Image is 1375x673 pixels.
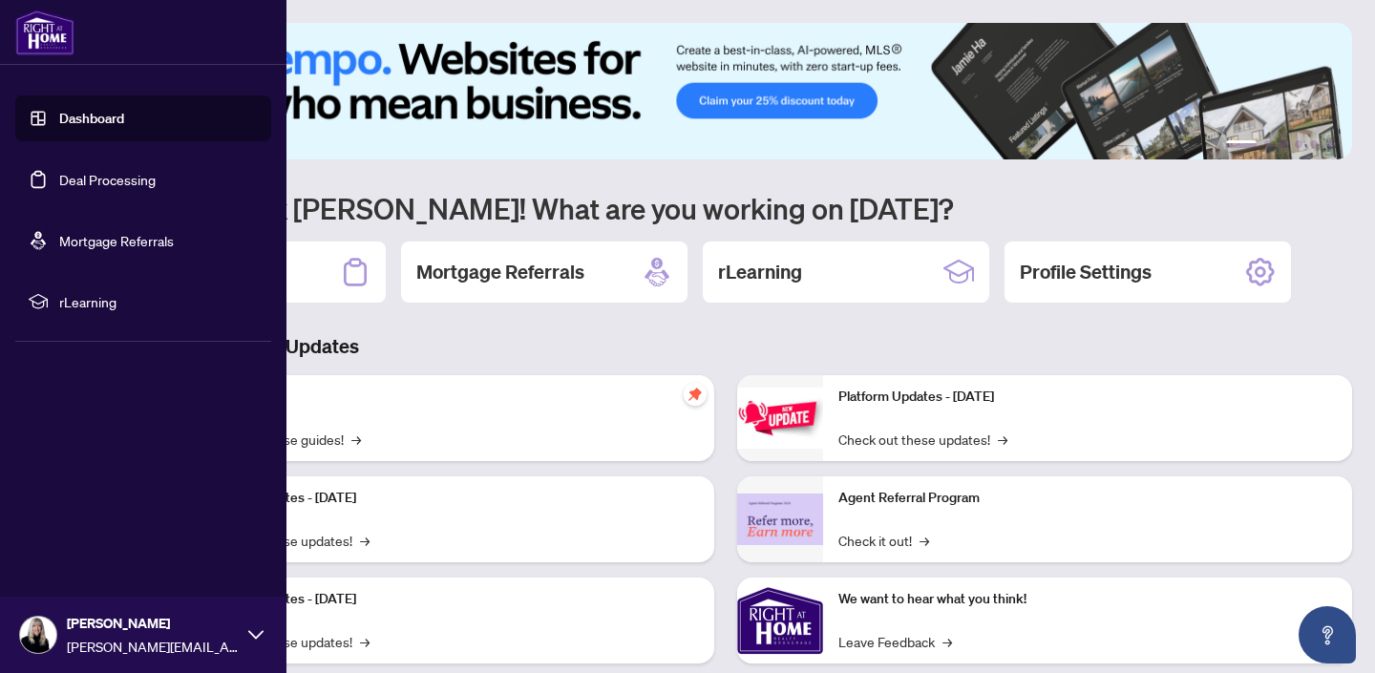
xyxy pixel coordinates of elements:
h1: Welcome back [PERSON_NAME]! What are you working on [DATE]? [99,190,1352,226]
a: Dashboard [59,110,124,127]
h2: Mortgage Referrals [416,259,584,285]
a: Check out these updates!→ [838,429,1007,450]
p: Self-Help [201,387,699,408]
h3: Brokerage & Industry Updates [99,333,1352,360]
p: Agent Referral Program [838,488,1337,509]
img: We want to hear what you think! [737,578,823,663]
a: Leave Feedback→ [838,631,952,652]
button: 5 [1310,140,1318,148]
button: 2 [1264,140,1272,148]
span: → [360,530,370,551]
span: → [942,631,952,652]
span: → [360,631,370,652]
h2: Profile Settings [1020,259,1152,285]
a: Deal Processing [59,171,156,188]
p: We want to hear what you think! [838,589,1337,610]
img: Platform Updates - June 23, 2025 [737,388,823,448]
button: 3 [1280,140,1287,148]
p: Platform Updates - [DATE] [838,387,1337,408]
span: [PERSON_NAME][EMAIL_ADDRESS][DOMAIN_NAME] [67,636,239,657]
img: Profile Icon [20,617,56,653]
span: pushpin [684,383,707,406]
span: rLearning [59,291,258,312]
img: logo [15,10,74,55]
button: 6 [1325,140,1333,148]
span: → [351,429,361,450]
img: Agent Referral Program [737,494,823,546]
span: → [998,429,1007,450]
span: [PERSON_NAME] [67,613,239,634]
button: 4 [1295,140,1302,148]
p: Platform Updates - [DATE] [201,589,699,610]
button: 1 [1226,140,1257,148]
a: Check it out!→ [838,530,929,551]
p: Platform Updates - [DATE] [201,488,699,509]
button: Open asap [1299,606,1356,663]
h2: rLearning [718,259,802,285]
a: Mortgage Referrals [59,232,174,249]
span: → [920,530,929,551]
img: Slide 0 [99,23,1352,159]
